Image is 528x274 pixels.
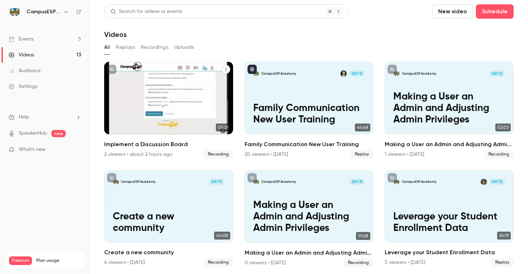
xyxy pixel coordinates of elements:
[344,259,373,267] span: Recording
[393,91,505,126] p: Making a User an Admin and Adjusting Admin Privileges
[107,173,116,182] button: unpublished
[245,259,286,266] div: 0 viewers • [DATE]
[476,4,514,19] button: Schedule
[174,42,194,53] button: Uploads
[9,6,20,18] img: CampusESP Academy
[9,256,32,265] span: Premium
[385,259,425,266] div: 5 viewers • [DATE]
[104,151,172,158] div: 2 viewers • about 2 hours ago
[73,147,81,153] iframe: Noticeable Trigger
[9,67,41,74] div: Audience
[245,62,374,159] li: Family Communication New User Training
[9,51,34,59] div: Videos
[351,150,373,159] span: Replay
[9,36,33,43] div: Events
[355,124,370,131] span: 44:48
[113,211,224,234] p: Create a new community
[9,83,37,90] div: Settings
[356,232,370,240] span: 01:28
[104,62,233,159] li: Implement a Discussion Board
[402,180,436,184] p: CampusESP Academy
[204,258,233,267] span: Recording
[385,62,514,159] li: Making a User an Admin and Adjusting Admin Privileges
[245,249,374,257] h2: Making a User an Admin and Adjusting Admin Privileges
[261,180,296,184] p: CampusESP Academy
[247,173,257,182] button: unpublished
[51,130,66,137] span: new
[495,124,511,131] span: 02:03
[116,42,135,53] button: Replays
[385,140,514,149] h2: Making a User an Admin and Adjusting Admin Privileges
[104,42,110,53] button: All
[245,151,288,158] div: 20 viewers • [DATE]
[245,140,374,149] h2: Family Communication New User Training
[104,170,233,267] li: Create a new community
[141,42,168,53] button: Recordings
[36,258,81,264] span: Plan usage
[349,179,365,185] span: [DATE]
[104,4,514,270] section: Videos
[388,173,397,182] button: unpublished
[491,258,514,267] span: Replay
[253,200,365,234] p: Making a User an Admin and Adjusting Admin Privileges
[104,62,233,159] a: 05:21Implement a Discussion Board2 viewers • about 2 hours agoRecording
[261,71,296,76] p: CampusESP Academy
[107,65,116,74] button: unpublished
[104,140,233,149] h2: Implement a Discussion Board
[104,30,127,39] h1: Videos
[104,170,233,267] a: Create a new communityCampusESP Academy[DATE]Create a new community04:08Create a new community4 v...
[385,62,514,159] a: Making a User an Admin and Adjusting Admin PrivilegesCampusESP Academy[DATE]Making a User an Admi...
[385,170,514,267] a: Leverage your Student Enrollment DataCampusESP AcademyMira Gandhi[DATE]Leverage your Student Enro...
[349,70,365,77] span: [DATE]
[245,170,374,267] li: Making a User an Admin and Adjusting Admin Privileges
[110,8,182,15] div: Search for videos or events
[9,113,81,121] li: help-dropdown-opener
[204,150,233,159] span: Recording
[245,170,374,267] a: Making a User an Admin and Adjusting Admin PrivilegesCampusESP Academy[DATE]Making a User an Admi...
[104,259,145,266] div: 4 viewers • [DATE]
[27,8,60,15] h6: CampusESP Academy
[247,65,257,74] button: published
[214,232,230,240] span: 04:08
[385,151,424,158] div: 1 viewers • [DATE]
[209,179,224,185] span: [DATE]
[19,130,47,137] a: SpeakerHub
[490,179,505,185] span: [DATE]
[388,65,397,74] button: unpublished
[432,4,473,19] button: New video
[481,179,487,185] img: Mira Gandhi
[19,146,46,153] span: What's new
[402,71,436,76] p: CampusESP Academy
[497,232,511,240] span: 24:19
[490,70,505,77] span: [DATE]
[341,70,347,77] img: Albert Perera
[121,180,156,184] p: CampusESP Academy
[253,103,365,126] p: Family Communication New User Training
[245,62,374,159] a: Family Communication New User TrainingCampusESP AcademyAlbert Perera[DATE]Family Communication Ne...
[19,113,29,121] span: Help
[104,248,233,257] h2: Create a new community
[385,170,514,267] li: Leverage your Student Enrollment Data
[385,248,514,257] h2: Leverage your Student Enrollment Data
[484,150,514,159] span: Recording
[393,211,505,234] p: Leverage your Student Enrollment Data
[216,124,230,131] span: 05:21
